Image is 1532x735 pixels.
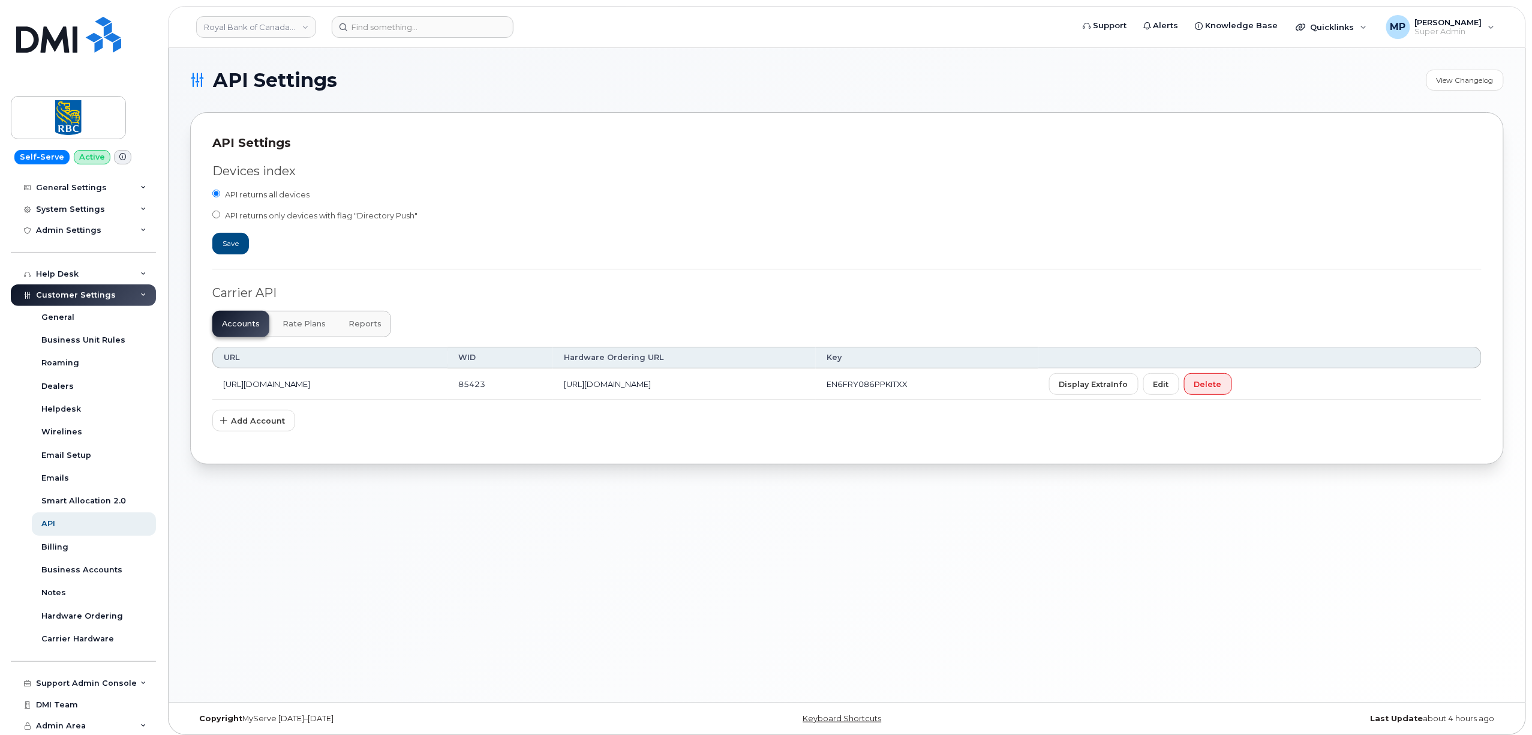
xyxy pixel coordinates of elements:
span: Delete [1194,379,1222,390]
div: Carrier API [212,284,1482,302]
td: [URL][DOMAIN_NAME] [212,368,447,400]
button: Edit [1143,373,1179,395]
td: EN6FRY086PPKITXX [816,368,1038,400]
a: Keyboard Shortcuts [803,714,882,723]
strong: Last Update [1371,714,1423,723]
div: API Settings [212,134,1482,152]
div: MyServe [DATE]–[DATE] [190,714,628,724]
span: Display ExtraInfo [1059,379,1128,390]
input: API returns only devices with flag "Directory Push" [212,211,220,218]
button: Add Account [212,410,295,431]
span: API returns all devices [225,190,310,199]
td: 85423 [447,368,553,400]
input: API returns all devices [212,190,220,197]
span: Add Account [231,415,285,427]
span: API returns only devices with flag "Directory Push" [225,211,417,220]
a: View Changelog [1426,70,1504,91]
span: Reports [349,319,382,329]
th: Key [816,347,1038,368]
span: Edit [1153,379,1169,390]
td: [URL][DOMAIN_NAME] [553,368,816,400]
strong: Copyright [199,714,242,723]
button: Delete [1184,373,1232,395]
th: URL [212,347,447,368]
div: Devices index [212,163,1482,180]
button: Display ExtraInfo [1049,373,1139,395]
span: API Settings [213,71,337,89]
button: Save [212,233,249,254]
th: WID [447,347,553,368]
span: Rate Plans [283,319,326,329]
th: Hardware Ordering URL [553,347,816,368]
div: about 4 hours ago [1066,714,1504,724]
